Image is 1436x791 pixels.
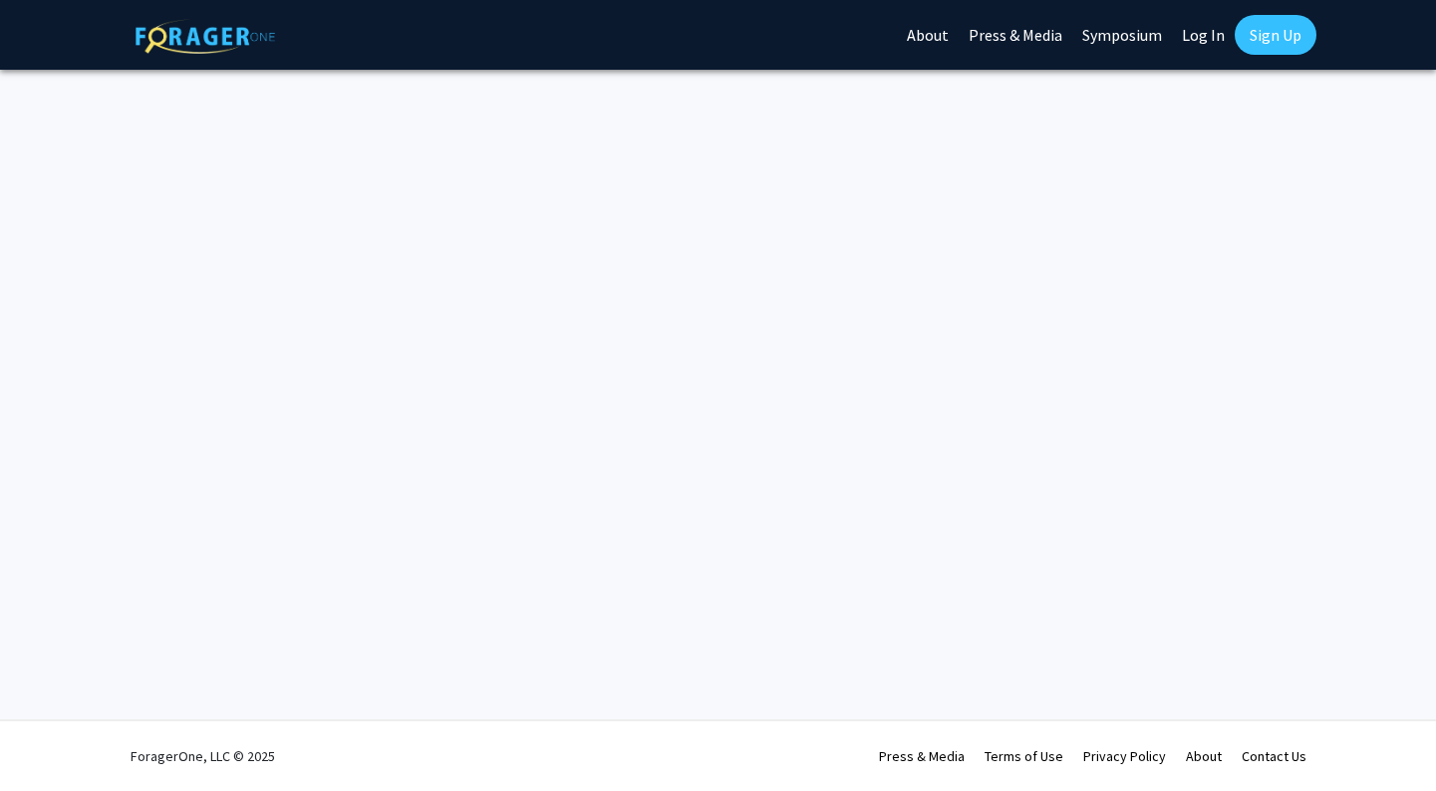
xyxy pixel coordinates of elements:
img: ForagerOne Logo [136,19,275,54]
a: Press & Media [879,747,965,765]
a: Contact Us [1242,747,1306,765]
a: Privacy Policy [1083,747,1166,765]
a: Terms of Use [985,747,1063,765]
div: ForagerOne, LLC © 2025 [131,721,275,791]
a: Sign Up [1235,15,1316,55]
a: About [1186,747,1222,765]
